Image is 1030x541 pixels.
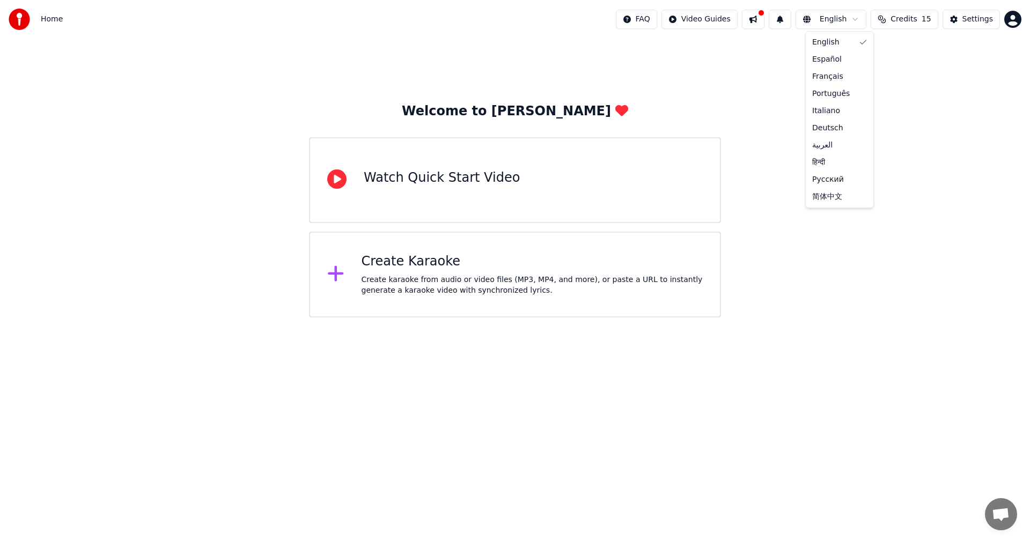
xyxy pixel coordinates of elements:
span: 简体中文 [812,191,842,202]
span: English [812,37,840,48]
span: हिन्दी [812,157,825,168]
span: Français [812,71,843,82]
span: Deutsch [812,123,843,134]
span: Português [812,88,850,99]
span: العربية [812,140,833,151]
span: Русский [812,174,844,185]
span: Italiano [812,106,840,116]
span: Español [812,54,842,65]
